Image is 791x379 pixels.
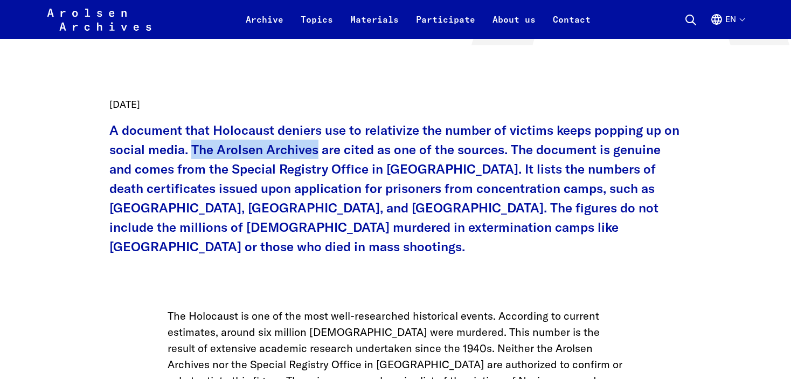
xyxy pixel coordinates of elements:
p: A document that Holocaust deniers use to relativize the number of victims keeps popping up on soc... [109,120,682,256]
a: Contact [544,13,599,39]
a: Materials [342,13,407,39]
nav: Primary [237,6,599,32]
a: Topics [292,13,342,39]
a: About us [484,13,544,39]
button: English, language selection [710,13,744,39]
a: Participate [407,13,484,39]
a: Archive [237,13,292,39]
time: [DATE] [109,98,140,111]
